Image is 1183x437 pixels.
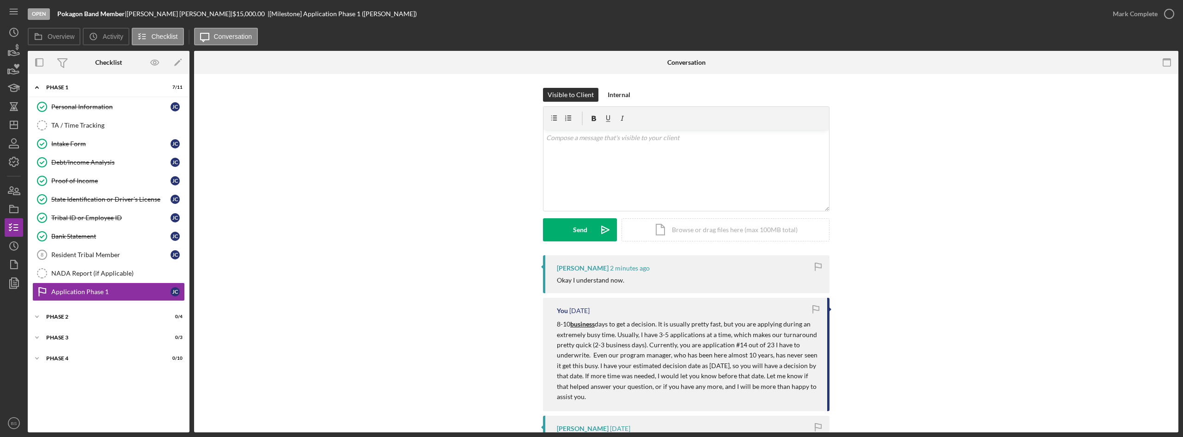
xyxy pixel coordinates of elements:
div: J C [171,213,180,222]
div: Conversation [667,59,706,66]
tspan: 8 [41,252,43,258]
a: Proof of IncomeJC [32,172,185,190]
div: J C [171,287,180,296]
a: Debt/Income AnalysisJC [32,153,185,172]
button: Send [543,218,617,241]
div: Tribal ID or Employee ID [51,214,171,222]
div: $15,000.00 [232,10,268,18]
div: Debt/Income Analysis [51,159,171,166]
div: Intake Form [51,140,171,148]
button: Conversation [194,28,258,45]
div: Proof of Income [51,177,171,185]
button: Activity [83,28,129,45]
div: 7 / 11 [166,85,183,90]
a: Application Phase 1JC [32,283,185,301]
div: State Identification or Driver's License [51,196,171,203]
div: 0 / 3 [166,335,183,340]
div: 0 / 4 [166,314,183,320]
a: TA / Time Tracking [32,116,185,135]
div: [PERSON_NAME] [557,425,609,432]
div: TA / Time Tracking [51,122,184,129]
p: 8-10 days to get a decision. It is usually pretty fast, but you are applying during an extremely ... [557,319,818,402]
div: Internal [608,88,630,102]
div: [PERSON_NAME] [PERSON_NAME] | [127,10,232,18]
div: [PERSON_NAME] [557,265,609,272]
time: 2025-08-21 18:21 [610,265,650,272]
a: Personal InformationJC [32,98,185,116]
label: Conversation [214,33,252,40]
div: Visible to Client [548,88,594,102]
div: | [57,10,127,18]
label: Overview [48,33,74,40]
div: NADA Report (if Applicable) [51,270,184,277]
div: Send [573,218,587,241]
div: J C [171,102,180,111]
label: Activity [103,33,123,40]
button: Mark Complete [1104,5,1178,23]
a: NADA Report (if Applicable) [32,264,185,283]
div: Checklist [95,59,122,66]
a: Tribal ID or Employee IDJC [32,209,185,227]
div: Bank Statement [51,233,171,240]
time: 2025-08-20 17:24 [610,425,630,432]
text: BS [11,421,17,426]
div: You [557,307,568,314]
div: Mark Complete [1113,5,1158,23]
a: Bank StatementJC [32,227,185,246]
a: Intake FormJC [32,135,185,153]
div: | [Milestone] Application Phase 1 ([PERSON_NAME]) [268,10,417,18]
div: Open [28,8,50,20]
div: 0 / 10 [166,356,183,361]
div: J C [171,158,180,167]
div: J C [171,195,180,204]
div: Personal Information [51,103,171,111]
time: 2025-08-20 17:35 [569,307,590,314]
button: Visible to Client [543,88,598,102]
button: Internal [603,88,635,102]
div: Phase 3 [46,335,159,340]
button: BS [5,414,23,432]
div: Resident Tribal Member [51,251,171,259]
a: 8Resident Tribal MemberJC [32,246,185,264]
b: Pokagon Band Member [57,10,125,18]
div: Application Phase 1 [51,288,171,295]
button: Overview [28,28,80,45]
div: J C [171,139,180,148]
div: Phase 4 [46,356,159,361]
div: J C [171,250,180,259]
u: business [570,320,595,328]
button: Checklist [132,28,184,45]
div: Okay I understand now. [557,277,624,284]
label: Checklist [152,33,178,40]
div: J C [171,176,180,185]
div: Phase 1 [46,85,159,90]
div: Phase 2 [46,314,159,320]
a: State Identification or Driver's LicenseJC [32,190,185,209]
div: J C [171,232,180,241]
